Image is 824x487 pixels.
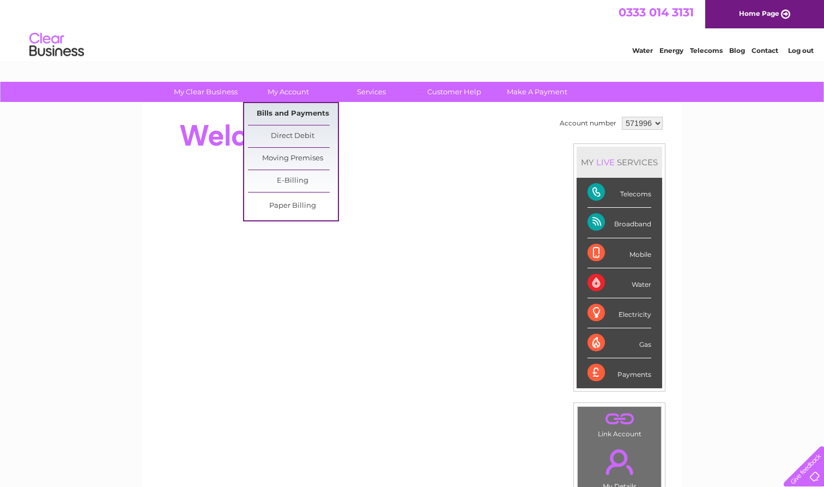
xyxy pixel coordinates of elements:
a: Customer Help [409,82,499,102]
a: Water [632,46,653,55]
div: LIVE [594,157,617,167]
div: Clear Business is a trading name of Verastar Limited (registered in [GEOGRAPHIC_DATA] No. 3667643... [155,6,670,53]
a: E-Billing [248,170,338,192]
a: Energy [659,46,683,55]
a: Bills and Payments [248,103,338,125]
td: Link Account [577,406,662,441]
a: Moving Premises [248,148,338,170]
div: MY SERVICES [577,147,662,178]
a: Paper Billing [248,195,338,217]
a: 0333 014 3131 [619,5,694,19]
div: Electricity [587,298,651,328]
div: Water [587,268,651,298]
a: . [580,410,658,429]
div: Telecoms [587,178,651,208]
div: Broadband [587,208,651,238]
a: Log out [788,46,814,55]
div: Mobile [587,238,651,268]
a: Services [326,82,416,102]
a: My Account [244,82,334,102]
a: Blog [729,46,745,55]
a: Make A Payment [492,82,582,102]
a: Direct Debit [248,125,338,147]
div: Payments [587,358,651,388]
a: . [580,443,658,481]
div: Gas [587,328,651,358]
td: Account number [557,114,619,133]
a: Contact [752,46,778,55]
img: logo.png [29,28,84,62]
a: Telecoms [690,46,723,55]
a: My Clear Business [161,82,251,102]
